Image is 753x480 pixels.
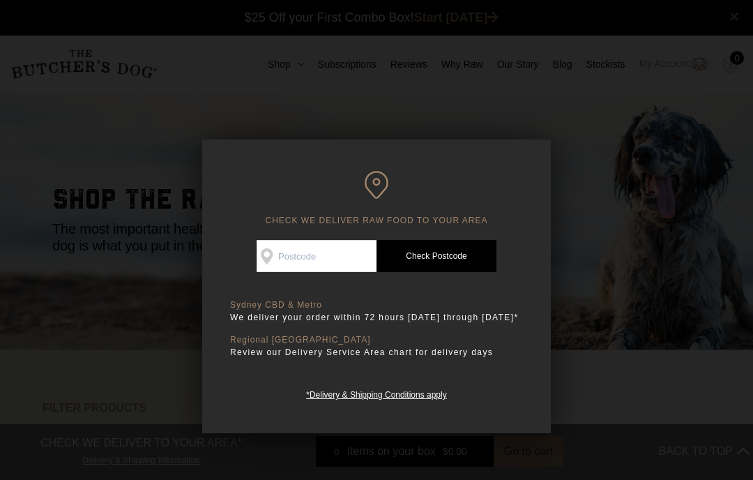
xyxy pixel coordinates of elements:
[230,300,523,310] p: Sydney CBD & Metro
[230,310,523,324] p: We deliver your order within 72 hours [DATE] through [DATE]*
[230,335,523,345] p: Regional [GEOGRAPHIC_DATA]
[230,345,523,359] p: Review our Delivery Service Area chart for delivery days
[376,240,496,272] a: Check Postcode
[257,240,376,272] input: Postcode
[230,171,523,226] h6: CHECK WE DELIVER RAW FOOD TO YOUR AREA
[306,387,446,400] a: *Delivery & Shipping Conditions apply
